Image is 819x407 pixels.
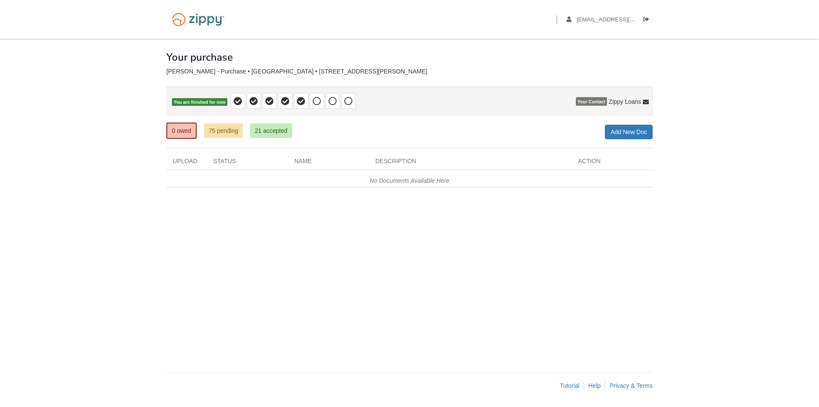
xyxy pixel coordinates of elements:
[172,98,227,106] span: You are finished for now
[207,157,288,170] div: Status
[609,97,641,106] span: Zippy Loans
[572,157,653,170] div: Action
[369,157,572,170] div: Description
[605,125,653,139] a: Add New Doc
[166,52,233,63] h1: Your purchase
[166,157,207,170] div: Upload
[288,157,369,170] div: Name
[370,177,450,184] em: No Documents Available Here
[204,123,243,138] a: 75 pending
[576,97,607,106] span: Your Contact
[577,16,674,23] span: aaboley88@icloud.com
[250,123,292,138] a: 21 accepted
[166,123,197,139] a: 0 owed
[166,68,653,75] div: [PERSON_NAME] - Purchase • [GEOGRAPHIC_DATA] • [STREET_ADDRESS][PERSON_NAME]
[588,382,601,389] a: Help
[566,16,674,25] a: edit profile
[610,382,653,389] a: Privacy & Terms
[166,9,230,30] img: Logo
[643,16,653,25] a: Log out
[560,382,579,389] a: Tutorial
